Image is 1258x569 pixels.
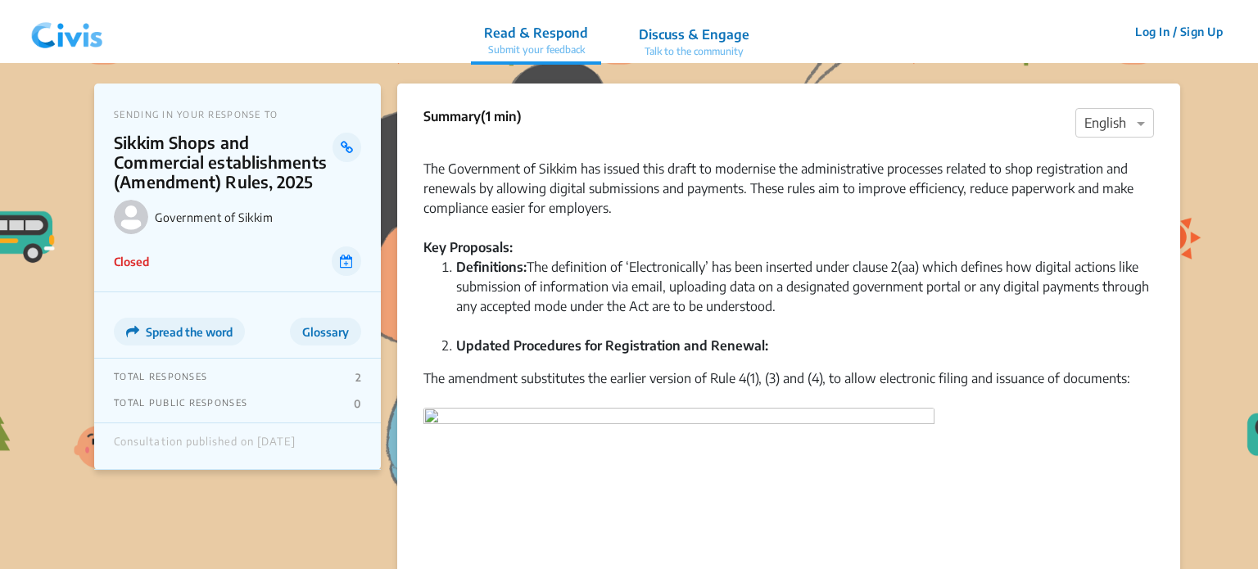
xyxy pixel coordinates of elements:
[114,200,148,234] img: Government of Sikkim logo
[155,210,361,224] p: Government of Sikkim
[1125,19,1233,44] button: Log In / Sign Up
[354,397,361,410] p: 0
[114,109,361,120] p: SENDING IN YOUR RESPONSE TO
[456,259,527,275] strong: Definitions:
[114,253,149,270] p: Closed
[456,337,768,354] strong: Updated Procedures for Registration and Renewal:
[114,371,207,384] p: TOTAL RESPONSES
[484,23,588,43] p: Read & Respond
[484,43,588,57] p: Submit your feedback
[302,325,349,339] span: Glossary
[456,257,1154,336] li: The definition of ‘Electronically’ has been inserted under clause 2(aa) which defines how digital...
[639,44,749,59] p: Talk to the community
[423,106,522,126] p: Summary
[114,133,333,192] p: Sikkim Shops and Commercial establishments (Amendment) Rules, 2025
[114,397,247,410] p: TOTAL PUBLIC RESPONSES
[481,108,522,124] span: (1 min)
[639,25,749,44] p: Discuss & Engage
[423,239,513,255] strong: Key Proposals:
[146,325,233,339] span: Spread the word
[25,7,110,56] img: navlogo.png
[355,371,361,384] p: 2
[423,368,1154,408] div: The amendment substitutes the earlier version of Rule 4(1), (3) and (4), to allow electronic fili...
[290,318,361,345] button: Glossary
[114,318,245,345] button: Spread the word
[423,139,1154,218] div: The Government of Sikkim has issued this draft to modernise the administrative processes related ...
[114,436,296,457] div: Consultation published on [DATE]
